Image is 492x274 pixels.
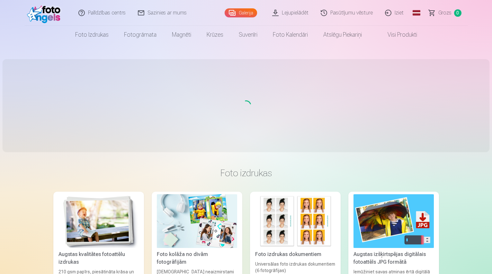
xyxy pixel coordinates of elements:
div: Augstas kvalitātes fotoattēlu izdrukas [56,251,141,266]
a: Magnēti [164,26,199,44]
a: Foto izdrukas [67,26,116,44]
h3: Foto izdrukas [58,167,434,179]
a: Fotogrāmata [116,26,164,44]
img: Foto kolāža no divām fotogrāfijām [157,194,237,248]
a: Foto kalendāri [265,26,316,44]
a: Visi produkti [370,26,425,44]
a: Galerija [225,8,257,17]
img: Augstas kvalitātes fotoattēlu izdrukas [58,194,139,248]
a: Atslēgu piekariņi [316,26,370,44]
img: /fa1 [27,3,64,23]
img: Foto izdrukas dokumentiem [255,194,335,248]
img: Augstas izšķirtspējas digitālais fotoattēls JPG formātā [353,194,434,248]
span: 0 [454,9,461,17]
div: Foto kolāža no divām fotogrāfijām [154,251,240,266]
a: Suvenīri [231,26,265,44]
span: Grozs [438,9,452,17]
div: Augstas izšķirtspējas digitālais fotoattēls JPG formātā [351,251,436,266]
a: Krūzes [199,26,231,44]
div: Foto izdrukas dokumentiem [253,251,338,258]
